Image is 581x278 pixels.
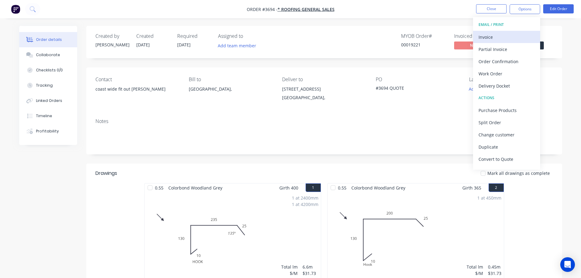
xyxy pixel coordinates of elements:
div: $/M [281,270,298,276]
span: [DATE] [136,42,150,48]
div: Archive [479,167,535,176]
span: Girth 365 [462,183,481,192]
div: [STREET_ADDRESS] [282,85,366,93]
div: Collaborate [36,52,60,58]
div: Delivery Docket [479,81,535,90]
div: Timeline [36,113,52,119]
div: Required [177,33,211,39]
button: Add labels [466,85,494,93]
div: Contact [95,77,179,82]
div: Open Intercom Messenger [560,257,575,272]
div: Tracking [36,83,53,88]
div: Assigned to [218,33,279,39]
div: Bill to [189,77,272,82]
div: 6.6m [303,264,318,270]
div: coast wide fit out [PERSON_NAME] [95,85,179,93]
div: Checklists 0/0 [36,67,63,73]
div: Profitability [36,128,59,134]
span: 0.55 [335,183,349,192]
div: ACTIONS [479,94,535,102]
span: Colorbond Woodland Grey [166,183,225,192]
div: [GEOGRAPHIC_DATA], [189,85,272,93]
button: Add team member [218,42,260,50]
div: Purchase Products [479,106,535,115]
span: 0.55 [152,183,166,192]
div: $31.73 [488,270,501,276]
div: 00019221 [401,42,447,48]
button: Collaborate [19,47,77,63]
div: Notes [95,118,553,124]
div: Order details [36,37,62,42]
div: Change customer [479,130,535,139]
img: Factory [11,5,20,14]
button: Edit Order [543,4,574,13]
div: 1 at 450mm [477,195,501,201]
div: Convert to Quote [479,155,535,164]
button: Order details [19,32,77,47]
div: Linked Orders [36,98,62,103]
span: No [454,42,491,49]
button: Close [476,4,507,13]
div: [GEOGRAPHIC_DATA], [189,85,272,104]
div: Created [136,33,170,39]
button: 1 [306,183,321,192]
div: MYOB Order # [401,33,447,39]
div: PO [376,77,459,82]
button: Profitability [19,124,77,139]
button: Linked Orders [19,93,77,108]
span: Girth 400 [279,183,298,192]
div: #3694 QUOTE [376,85,452,93]
div: 0.45m [488,264,501,270]
div: EMAIL / PRINT [479,21,535,29]
span: [DATE] [177,42,191,48]
a: * Roofing General Sales [278,6,335,12]
button: Tracking [19,78,77,93]
button: 2 [489,183,504,192]
div: Deliver to [282,77,366,82]
div: Invoiced [454,33,500,39]
div: Partial Invoice [479,45,535,54]
div: $/M [467,270,483,276]
button: Options [510,4,540,14]
button: Checklists 0/0 [19,63,77,78]
button: Add team member [214,42,259,50]
div: coast wide fit out [PERSON_NAME] [95,85,179,104]
div: Total lm [467,264,483,270]
div: Labels [469,77,553,82]
button: Timeline [19,108,77,124]
div: 1 at 2400mm [292,195,318,201]
div: [GEOGRAPHIC_DATA], [282,93,366,102]
div: Created by [95,33,129,39]
div: 1 at 4200mm [292,201,318,208]
div: $31.73 [303,270,318,276]
div: [STREET_ADDRESS][GEOGRAPHIC_DATA], [282,85,366,104]
div: Split Order [479,118,535,127]
div: Order Confirmation [479,57,535,66]
div: [PERSON_NAME] [95,42,129,48]
div: Invoice [479,33,535,42]
div: Total lm [281,264,298,270]
div: Duplicate [479,143,535,151]
div: Work Order [479,69,535,78]
span: Order #3694 - [247,6,278,12]
div: Drawings [95,170,117,177]
span: Colorbond Woodland Grey [349,183,408,192]
span: Mark all drawings as complete [487,170,550,176]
